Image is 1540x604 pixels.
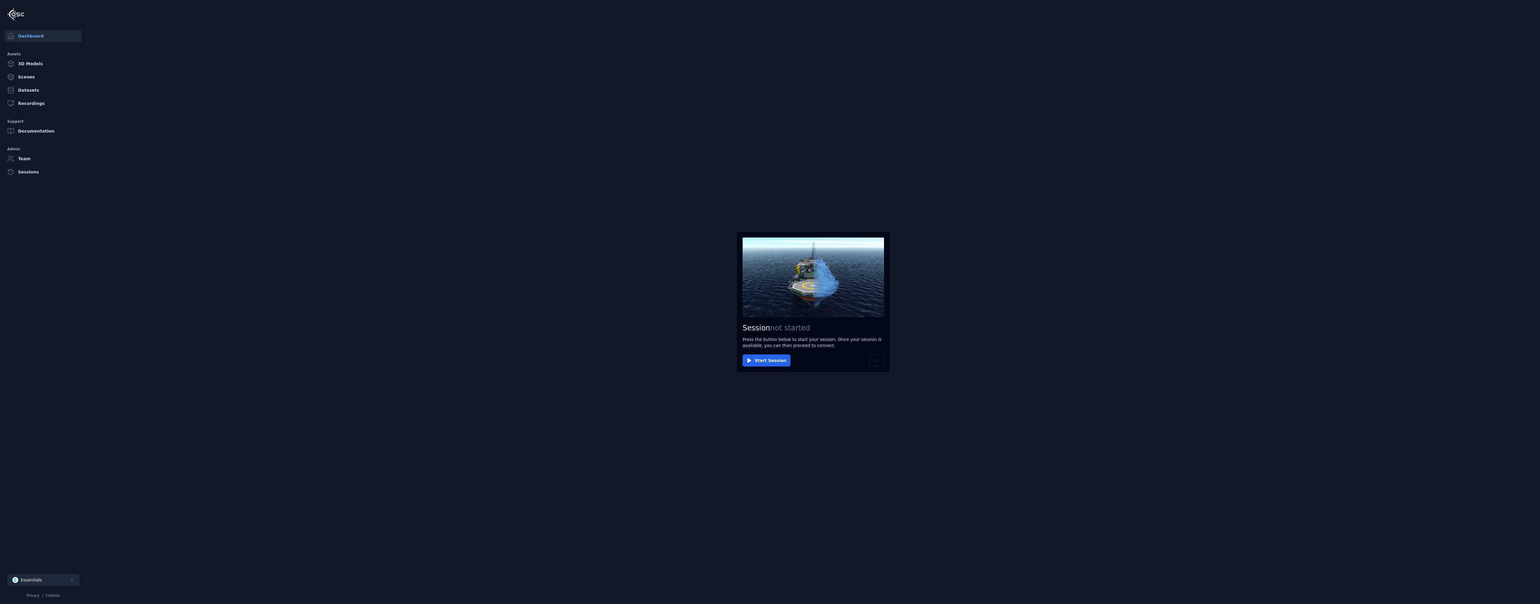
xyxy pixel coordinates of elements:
a: Recordings [5,97,82,109]
div: E [12,577,18,583]
a: Cookies [46,593,60,598]
span: | [42,593,43,598]
a: Datasets [5,84,82,96]
button: Select a workspace [7,574,79,586]
span: not started [770,324,810,332]
div: Admin [7,146,79,153]
a: Privacy [26,593,39,598]
a: Documentation [5,125,82,137]
a: 3D Models [5,58,82,70]
button: Start Session [743,354,790,366]
h2: Session [743,323,884,333]
p: Press the button below to start your session. Once your session is available, you can then procee... [743,336,884,348]
a: Dashboard [5,30,82,42]
a: Team [5,153,82,165]
div: Assets [7,51,79,58]
a: Sessions [5,166,82,178]
a: Scenes [5,71,82,83]
img: Logo [7,8,24,21]
div: Essentials [21,577,42,583]
div: Support [7,118,79,125]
